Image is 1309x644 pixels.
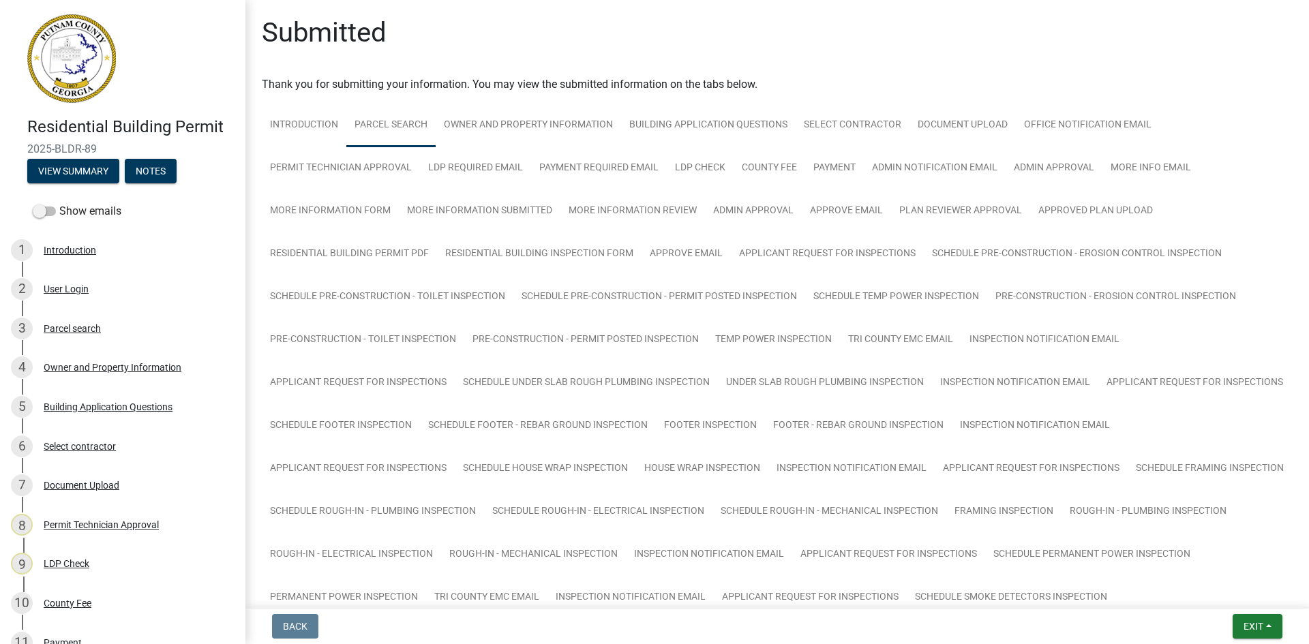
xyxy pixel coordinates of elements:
[714,576,907,619] a: Applicant Request for Inspections
[44,363,181,372] div: Owner and Property Information
[262,361,455,405] a: Applicant Request for Inspections
[718,361,932,405] a: Under Slab Rough Plumbing Inspection
[262,16,387,49] h1: Submitted
[961,318,1128,362] a: Inspection Notification Email
[44,284,89,294] div: User Login
[513,275,805,319] a: Schedule Pre-construction - Permit Posted Inspection
[667,147,734,190] a: LDP Check
[262,275,513,319] a: Schedule Pre-construction - Toilet Inspection
[636,447,768,491] a: House Wrap Inspection
[626,533,792,577] a: Inspection Notification Email
[420,147,531,190] a: LDP Required Email
[805,147,864,190] a: Payment
[560,189,705,233] a: More Information Review
[11,278,33,300] div: 2
[805,275,987,319] a: Schedule Temp Power Inspection
[621,104,796,147] a: Building Application Questions
[891,189,1030,233] a: Plan Reviewer Approval
[11,435,33,457] div: 6
[44,598,91,608] div: County Fee
[441,533,626,577] a: Rough-in - Mechanical Inspection
[346,104,436,147] a: Parcel search
[27,159,119,183] button: View Summary
[262,404,420,448] a: Schedule Footer Inspection
[1006,147,1102,190] a: Admin Approval
[909,104,1016,147] a: Document Upload
[262,104,346,147] a: Introduction
[262,447,455,491] a: Applicant Request for Inspections
[11,239,33,261] div: 1
[840,318,961,362] a: Tri County EMC email
[796,104,909,147] a: Select contractor
[1098,361,1291,405] a: Applicant Request for Inspections
[125,159,177,183] button: Notes
[1016,104,1160,147] a: Office Notification Email
[642,232,731,276] a: Approve Email
[987,275,1244,319] a: Pre-construction - Erosion Control Inspection
[932,361,1098,405] a: Inspection Notification Email
[44,324,101,333] div: Parcel search
[420,404,656,448] a: Schedule Footer - Rebar Ground Inspection
[1244,621,1263,632] span: Exit
[734,147,805,190] a: County Fee
[262,576,426,619] a: Permanent Power Inspection
[1233,614,1282,639] button: Exit
[1062,490,1235,534] a: Rough-in - Plumbing Inspection
[531,147,667,190] a: Payment Required Email
[283,621,307,632] span: Back
[924,232,1230,276] a: Schedule Pre-construction - Erosion Control Inspection
[1030,189,1161,233] a: Approved Plan Upload
[125,166,177,177] wm-modal-confirm: Notes
[272,614,318,639] button: Back
[399,189,560,233] a: More Information Submitted
[985,533,1199,577] a: Schedule Permanent Power Inspection
[11,318,33,339] div: 3
[484,490,712,534] a: Schedule Rough-in - Electrical Inspection
[27,166,119,177] wm-modal-confirm: Summary
[262,76,1293,93] div: Thank you for submitting your information. You may view the submitted information on the tabs below.
[707,318,840,362] a: Temp Power Inspection
[792,533,985,577] a: Applicant Request for Inspections
[27,142,218,155] span: 2025-BLDR-89
[768,447,935,491] a: Inspection Notification Email
[11,592,33,614] div: 10
[436,104,621,147] a: Owner and Property Information
[426,576,547,619] a: Tri County EMC email
[44,480,119,490] div: Document Upload
[712,490,946,534] a: Schedule Rough-in - Mechanical Inspection
[262,232,437,276] a: Residential Building Permit PDF
[705,189,802,233] a: Admin Approval
[11,474,33,496] div: 7
[455,447,636,491] a: Schedule House Wrap Inspection
[262,533,441,577] a: Rough-in - Electrical Inspection
[547,576,714,619] a: Inspection Notification Email
[262,318,464,362] a: Pre-construction - Toilet Inspection
[765,404,952,448] a: Footer - Rebar Ground Inspection
[907,576,1115,619] a: Schedule Smoke Detectors Inspection
[11,356,33,378] div: 4
[935,447,1128,491] a: Applicant Request for Inspections
[11,553,33,574] div: 9
[731,232,924,276] a: Applicant Request for Inspections
[1102,147,1199,190] a: More Info Email
[27,117,235,137] h4: Residential Building Permit
[802,189,891,233] a: Approve Email
[946,490,1062,534] a: Framing Inspection
[33,203,121,219] label: Show emails
[1128,447,1292,491] a: Schedule Framing Inspection
[952,404,1118,448] a: Inspection Notification Email
[464,318,707,362] a: Pre-construction - Permit Posted Inspection
[44,402,172,412] div: Building Application Questions
[11,396,33,418] div: 5
[262,189,399,233] a: More Information Form
[656,404,765,448] a: Footer Inspection
[44,520,159,530] div: Permit Technician Approval
[27,14,116,103] img: Putnam County, Georgia
[44,245,96,255] div: Introduction
[437,232,642,276] a: Residential Building Inspection Form
[864,147,1006,190] a: Admin Notification Email
[11,514,33,536] div: 8
[44,442,116,451] div: Select contractor
[262,147,420,190] a: Permit Technician Approval
[262,490,484,534] a: Schedule Rough-in - Plumbing Inspection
